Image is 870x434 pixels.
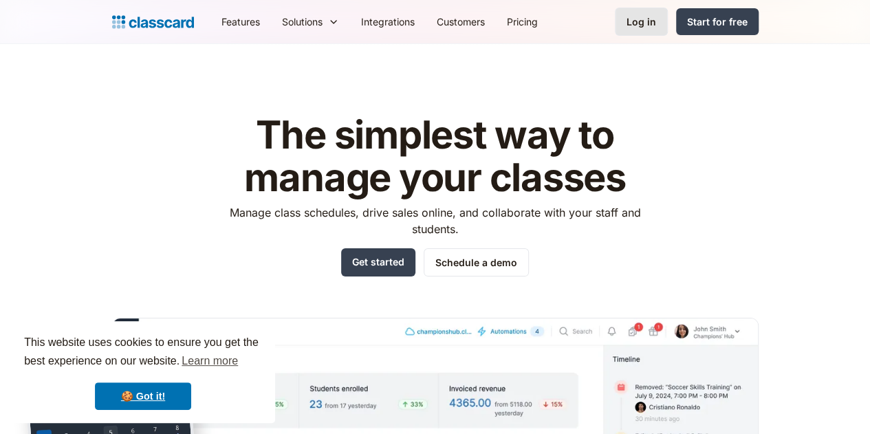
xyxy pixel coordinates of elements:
a: Get started [341,248,415,276]
a: Integrations [350,6,426,37]
a: Start for free [676,8,759,35]
a: learn more about cookies [180,351,240,371]
h1: The simplest way to manage your classes [217,114,653,199]
p: Manage class schedules, drive sales online, and collaborate with your staff and students. [217,204,653,237]
a: Schedule a demo [424,248,529,276]
a: Customers [426,6,496,37]
div: Start for free [687,14,748,29]
a: Features [210,6,271,37]
div: Solutions [271,6,350,37]
a: home [112,12,194,32]
div: Solutions [282,14,323,29]
a: dismiss cookie message [95,382,191,410]
a: Log in [615,8,668,36]
span: This website uses cookies to ensure you get the best experience on our website. [24,334,262,371]
div: cookieconsent [11,321,275,423]
div: Log in [627,14,656,29]
a: Pricing [496,6,549,37]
